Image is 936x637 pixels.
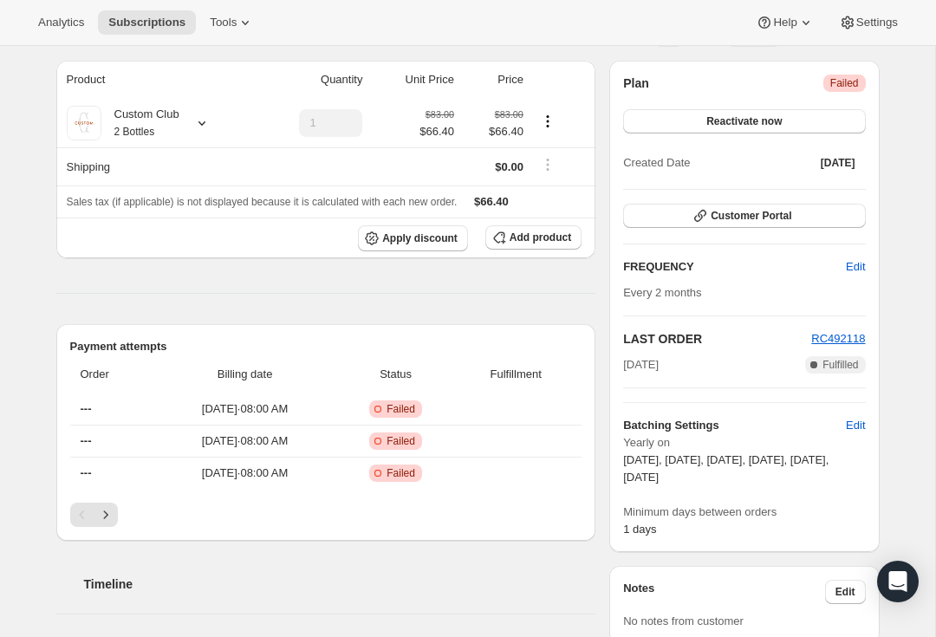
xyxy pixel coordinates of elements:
[387,434,415,448] span: Failed
[810,151,866,175] button: [DATE]
[835,253,875,281] button: Edit
[426,109,454,120] small: $83.00
[159,400,331,418] span: [DATE] · 08:00 AM
[835,585,855,599] span: Edit
[387,466,415,480] span: Failed
[459,61,529,99] th: Price
[199,10,264,35] button: Tools
[623,330,811,348] h2: LAST ORDER
[98,10,196,35] button: Subscriptions
[367,61,459,99] th: Unit Price
[745,10,824,35] button: Help
[623,286,701,299] span: Every 2 months
[811,330,865,348] button: RC492118
[159,366,331,383] span: Billing date
[387,402,415,416] span: Failed
[623,75,649,92] h2: Plan
[822,358,858,372] span: Fulfilled
[210,16,237,29] span: Tools
[773,16,796,29] span: Help
[254,61,367,99] th: Quantity
[101,106,179,140] div: Custom Club
[623,109,865,133] button: Reactivate now
[382,231,458,245] span: Apply discount
[706,114,782,128] span: Reactivate now
[495,109,523,120] small: $83.00
[67,196,458,208] span: Sales tax (if applicable) is not displayed because it is calculated with each new order.
[623,154,690,172] span: Created Date
[108,16,185,29] span: Subscriptions
[830,76,859,90] span: Failed
[81,466,92,479] span: ---
[623,258,846,276] h2: FREQUENCY
[341,366,450,383] span: Status
[465,123,523,140] span: $66.40
[623,417,846,434] h6: Batching Settings
[159,432,331,450] span: [DATE] · 08:00 AM
[419,123,454,140] span: $66.40
[485,225,582,250] button: Add product
[623,614,744,627] span: No notes from customer
[81,402,92,415] span: ---
[623,580,825,604] h3: Notes
[70,338,582,355] h2: Payment attempts
[510,231,571,244] span: Add product
[811,332,865,345] a: RC492118
[56,61,255,99] th: Product
[159,465,331,482] span: [DATE] · 08:00 AM
[623,504,865,521] span: Minimum days between orders
[70,503,582,527] nav: Pagination
[623,434,865,452] span: Yearly on
[534,155,562,174] button: Shipping actions
[67,106,101,140] img: product img
[856,16,898,29] span: Settings
[711,209,791,223] span: Customer Portal
[623,453,829,484] span: [DATE], [DATE], [DATE], [DATE], [DATE], [DATE]
[358,225,468,251] button: Apply discount
[623,204,865,228] button: Customer Portal
[534,112,562,131] button: Product actions
[821,156,855,170] span: [DATE]
[84,575,596,593] h2: Timeline
[474,195,509,208] span: $66.40
[94,503,118,527] button: Next
[114,126,155,138] small: 2 Bottles
[877,561,919,602] div: Open Intercom Messenger
[623,356,659,374] span: [DATE]
[38,16,84,29] span: Analytics
[460,366,571,383] span: Fulfillment
[846,258,865,276] span: Edit
[835,412,875,439] button: Edit
[70,355,154,393] th: Order
[829,10,908,35] button: Settings
[495,160,523,173] span: $0.00
[825,580,866,604] button: Edit
[623,523,656,536] span: 1 days
[56,147,255,185] th: Shipping
[81,434,92,447] span: ---
[28,10,94,35] button: Analytics
[846,417,865,434] span: Edit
